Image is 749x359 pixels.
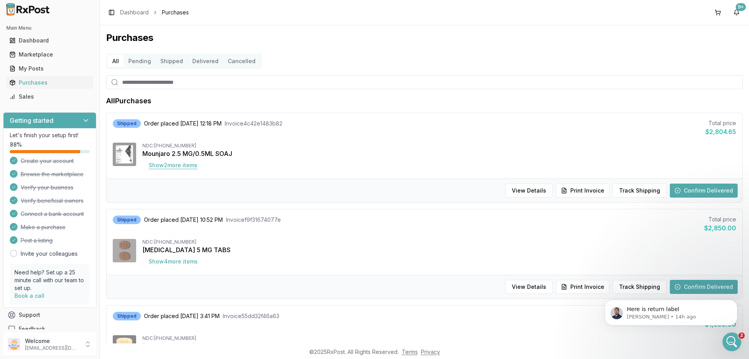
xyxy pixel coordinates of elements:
div: Shipped [113,216,141,224]
div: $2,850.00 [704,223,736,233]
p: Welcome [25,337,79,345]
a: Privacy [421,348,440,355]
button: Pending [124,55,156,67]
nav: breadcrumb [120,9,189,16]
h1: All Purchases [106,95,151,106]
span: Verify beneficial owners [21,197,83,205]
div: My Posts [9,65,90,73]
div: $2,804.65 [705,127,736,136]
button: All [108,55,124,67]
h1: Purchases [106,32,743,44]
span: Invoice 4c42e1483b82 [225,120,282,127]
img: Mounjaro 2.5 MG/0.5ML SOAJ [113,143,136,166]
img: User avatar [8,338,20,350]
a: Invite your colleagues [21,250,78,258]
h3: Getting started [10,116,53,125]
a: Book a call [14,292,44,299]
button: Track Shipping [612,184,667,198]
a: Marketplace [6,48,93,62]
button: My Posts [3,62,96,75]
span: Make a purchase [21,223,66,231]
button: Delivered [188,55,223,67]
span: Invoice 55dd32f46a63 [223,312,279,320]
span: Invoice f9f31674077e [226,216,281,224]
button: Dashboard [3,34,96,47]
button: Show2more items [142,158,204,172]
a: Dashboard [6,34,93,48]
button: Confirm Delivered [670,280,738,294]
a: My Posts [6,62,93,76]
div: Sales [9,93,90,101]
h2: Main Menu [6,25,93,31]
div: Marketplace [9,51,90,58]
button: Shipped [156,55,188,67]
p: Let's finish your setup first! [10,131,90,139]
a: Terms [402,348,418,355]
span: Feedback [19,325,45,333]
button: Sales [3,90,96,103]
img: Eliquis 5 MG TABS [113,239,136,262]
iframe: Intercom live chat [722,332,741,351]
span: Order placed [DATE] 3:41 PM [144,312,220,320]
button: Feedback [3,322,96,336]
div: Purchases [9,79,90,87]
div: NDC: [PHONE_NUMBER] [142,239,736,245]
button: Print Invoice [556,280,609,294]
button: 9+ [730,6,743,19]
p: Need help? Set up a 25 minute call with our team to set up. [14,269,85,292]
a: Purchases [6,76,93,90]
button: Marketplace [3,48,96,61]
button: Track Shipping [612,280,667,294]
span: Verify your business [21,184,73,191]
img: RxPost Logo [3,3,53,16]
button: Confirm Delivered [670,184,738,198]
button: View Details [505,280,553,294]
div: Shipped [113,119,141,128]
span: Post a listing [21,237,53,244]
div: 9+ [736,3,746,11]
p: [EMAIL_ADDRESS][DOMAIN_NAME] [25,345,79,351]
button: Show4more items [142,255,204,269]
span: Purchases [162,9,189,16]
span: Browse the marketplace [21,170,83,178]
span: Connect a bank account [21,210,84,218]
span: Create your account [21,157,74,165]
div: Total price [704,216,736,223]
div: Shipped [113,312,141,320]
span: Order placed [DATE] 10:52 PM [144,216,223,224]
div: Dashboard [9,37,90,44]
button: Print Invoice [556,184,609,198]
span: 88 % [10,141,22,149]
div: Total price [705,119,736,127]
iframe: Intercom notifications message [593,283,749,338]
a: Sales [6,90,93,104]
button: Purchases [3,76,96,89]
img: Entresto 49-51 MG TABS [113,335,136,359]
a: Dashboard [120,9,149,16]
button: View Details [505,184,553,198]
div: NDC: [PHONE_NUMBER] [142,335,736,341]
button: Support [3,308,96,322]
button: Cancelled [223,55,260,67]
span: Order placed [DATE] 12:18 PM [144,120,222,127]
span: 2 [738,332,745,339]
div: Mounjaro 2.5 MG/0.5ML SOAJ [142,149,736,158]
div: NDC: [PHONE_NUMBER] [142,143,736,149]
div: [MEDICAL_DATA] 49-51 MG TABS [142,341,736,351]
div: [MEDICAL_DATA] 5 MG TABS [142,245,736,255]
